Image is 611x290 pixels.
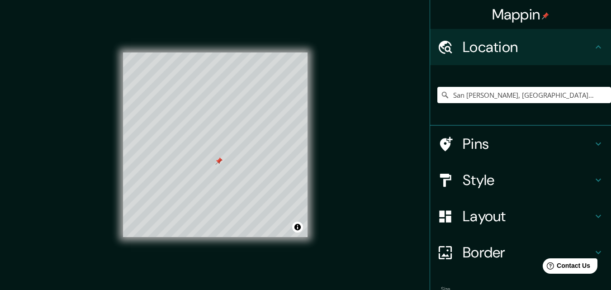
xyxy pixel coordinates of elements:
button: Toggle attribution [292,222,303,233]
h4: Pins [463,135,593,153]
img: pin-icon.png [542,12,549,19]
h4: Layout [463,207,593,225]
h4: Mappin [492,5,549,24]
h4: Style [463,171,593,189]
h4: Location [463,38,593,56]
input: Pick your city or area [437,87,611,103]
iframe: Help widget launcher [530,255,601,280]
div: Location [430,29,611,65]
div: Pins [430,126,611,162]
div: Style [430,162,611,198]
div: Border [430,234,611,271]
h4: Border [463,243,593,261]
div: Layout [430,198,611,234]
